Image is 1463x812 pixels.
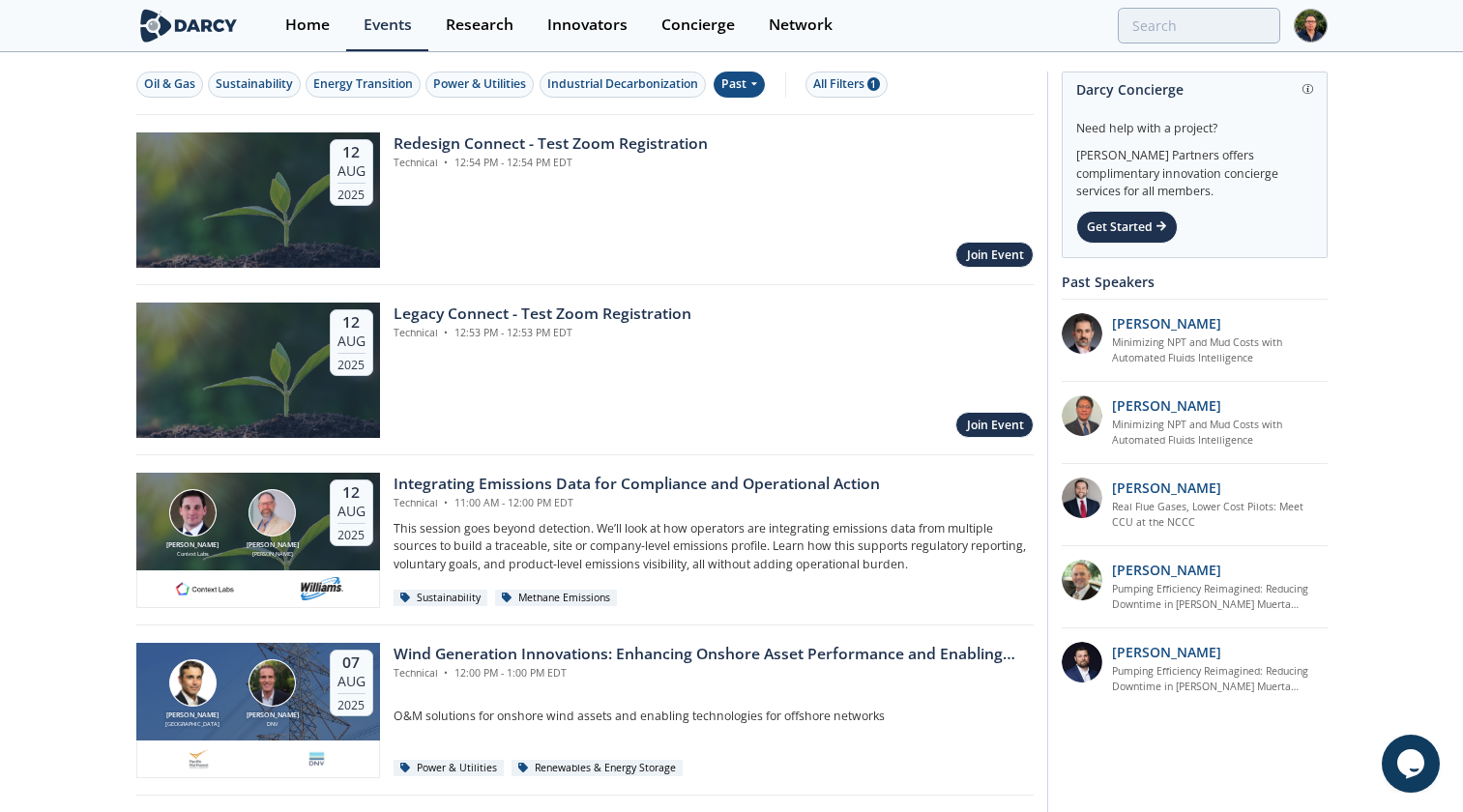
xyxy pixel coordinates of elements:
a: Travis Douville [PERSON_NAME] [GEOGRAPHIC_DATA] Morgan Putnam [PERSON_NAME] DNV 07 Aug 2025 Wind ... [136,643,1034,778]
div: Energy Transition [313,75,413,93]
img: Mark Gebbia [249,489,296,536]
img: 86e59a17-6af7-4f0c-90df-8cecba4476f1 [1062,560,1102,600]
p: [PERSON_NAME] [1112,560,1221,580]
img: 3512a492-ffb1-43a2-aa6f-1f7185b1b763 [1062,642,1102,682]
div: Methane Emissions [495,590,618,607]
div: Context Labs [162,550,222,558]
div: Home [285,17,330,33]
img: 1677164726811-Captura%20de%20pantalla%202023-02-23%20120513.png [187,747,211,770]
div: [PERSON_NAME] Partners offers complimentary innovation concierge services for all members. [1076,137,1313,201]
img: Nathan Brawn [169,489,217,536]
img: 47500b57-f1ab-48fc-99f2-2a06715d5bad [1062,478,1102,518]
div: DNV [243,720,303,728]
div: Network [769,17,833,33]
div: Need help with a project? [1076,106,1313,137]
div: Technical 12:53 PM - 12:53 PM EDT [394,326,691,341]
button: Sustainability [208,72,301,98]
div: Events [364,17,412,33]
img: 1682076415445-contextlabs.png [171,577,239,600]
div: Aug [337,333,366,350]
img: Travis Douville [169,659,217,707]
div: Get Started [1076,211,1178,244]
div: All Filters [813,75,880,93]
div: Integrating Emissions Data for Compliance and Operational Action [394,473,880,496]
div: Wind Generation Innovations: Enhancing Onshore Asset Performance and Enabling Offshore Networks [394,643,1034,666]
span: • [441,156,452,169]
a: 12 Aug 2025 Legacy Connect - Test Zoom Registration Technical • 12:53 PM - 12:53 PM EDT Join Event [136,303,1034,438]
a: 12 Aug 2025 Redesign Connect - Test Zoom Registration Technical • 12:54 PM - 12:54 PM EDT Join Event [136,132,1034,268]
div: Innovators [547,17,628,33]
span: • [441,496,452,509]
span: • [441,666,452,680]
div: Darcy Concierge [1076,72,1313,106]
div: 2025 [337,183,366,202]
a: Pumping Efficiency Reimagined: Reducing Downtime in [PERSON_NAME] Muerta Completions [1112,664,1328,695]
button: All Filters 1 [805,72,888,98]
p: O&M solutions for onshore wind assets and enabling technologies for offshore networks [394,708,1034,725]
div: Technical 11:00 AM - 12:00 PM EDT [394,496,880,511]
button: Power & Utilities [425,72,534,98]
div: Renewables & Energy Storage [512,760,684,777]
p: [PERSON_NAME] [1112,478,1221,498]
div: 2025 [337,523,366,542]
div: Join Event [967,246,1024,264]
img: fd4d9e3c-8c73-4c0b-962d-0d5469c923e5 [305,747,329,770]
a: Pumping Efficiency Reimagined: Reducing Downtime in [PERSON_NAME] Muerta Completions [1112,582,1328,613]
img: f391ab45-d698-4384-b787-576124f63af6 [1062,395,1102,436]
div: [GEOGRAPHIC_DATA] [162,720,222,728]
div: Power & Utilities [433,75,526,93]
img: Morgan Putnam [249,659,296,707]
button: Join Event [955,412,1033,438]
iframe: chat widget [1382,735,1444,793]
div: 12 [337,313,366,333]
button: Energy Transition [306,72,421,98]
div: Sustainability [216,75,293,93]
div: Past Speakers [1062,265,1328,299]
p: This session goes beyond detection. We’ll look at how operators are integrating emissions data fr... [394,520,1034,573]
p: [PERSON_NAME] [1112,395,1221,416]
button: Industrial Decarbonization [540,72,706,98]
div: [PERSON_NAME] [243,710,303,721]
div: 2025 [337,693,366,712]
div: Technical 12:54 PM - 12:54 PM EDT [394,156,708,171]
p: [PERSON_NAME] [1112,313,1221,333]
div: 07 [337,653,366,673]
div: Aug [337,162,366,180]
div: Aug [337,673,366,690]
div: Aug [337,503,366,520]
span: 1 [867,77,880,91]
img: information.svg [1302,84,1313,95]
div: Oil & Gas [144,75,195,93]
div: Sustainability [394,590,488,607]
div: Technical 12:00 PM - 1:00 PM EDT [394,666,1034,681]
div: [PERSON_NAME] [162,540,222,551]
span: • [441,326,452,339]
div: Industrial Decarbonization [547,75,698,93]
div: Join Event [967,417,1024,434]
div: [PERSON_NAME] [243,550,303,558]
div: [PERSON_NAME] [162,710,222,721]
img: williams.com.png [300,577,344,600]
div: Power & Utilities [394,760,505,777]
a: Minimizing NPT and Mud Costs with Automated Fluids Intelligence [1112,335,1328,366]
button: Oil & Gas [136,72,203,98]
a: Minimizing NPT and Mud Costs with Automated Fluids Intelligence [1112,418,1328,449]
div: 12 [337,143,366,162]
div: Research [446,17,513,33]
div: Redesign Connect - Test Zoom Registration [394,132,708,156]
div: [PERSON_NAME] [243,540,303,551]
a: Nathan Brawn [PERSON_NAME] Context Labs Mark Gebbia [PERSON_NAME] [PERSON_NAME] 12 Aug 2025 Integ... [136,473,1034,608]
div: 12 [337,483,366,503]
button: Join Event [955,242,1033,268]
div: Past [714,72,765,98]
input: Advanced Search [1118,8,1280,43]
a: Real Flue Gases, Lower Cost Pilots: Meet CCU at the NCCC [1112,500,1328,531]
p: [PERSON_NAME] [1112,642,1221,662]
div: 2025 [337,353,366,372]
img: logo-wide.svg [136,9,242,43]
img: Profile [1294,9,1328,43]
div: Legacy Connect - Test Zoom Registration [394,303,691,326]
div: Concierge [661,17,735,33]
img: 0796ef69-b90a-4e68-ba11-5d0191a10bb8 [1062,313,1102,354]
